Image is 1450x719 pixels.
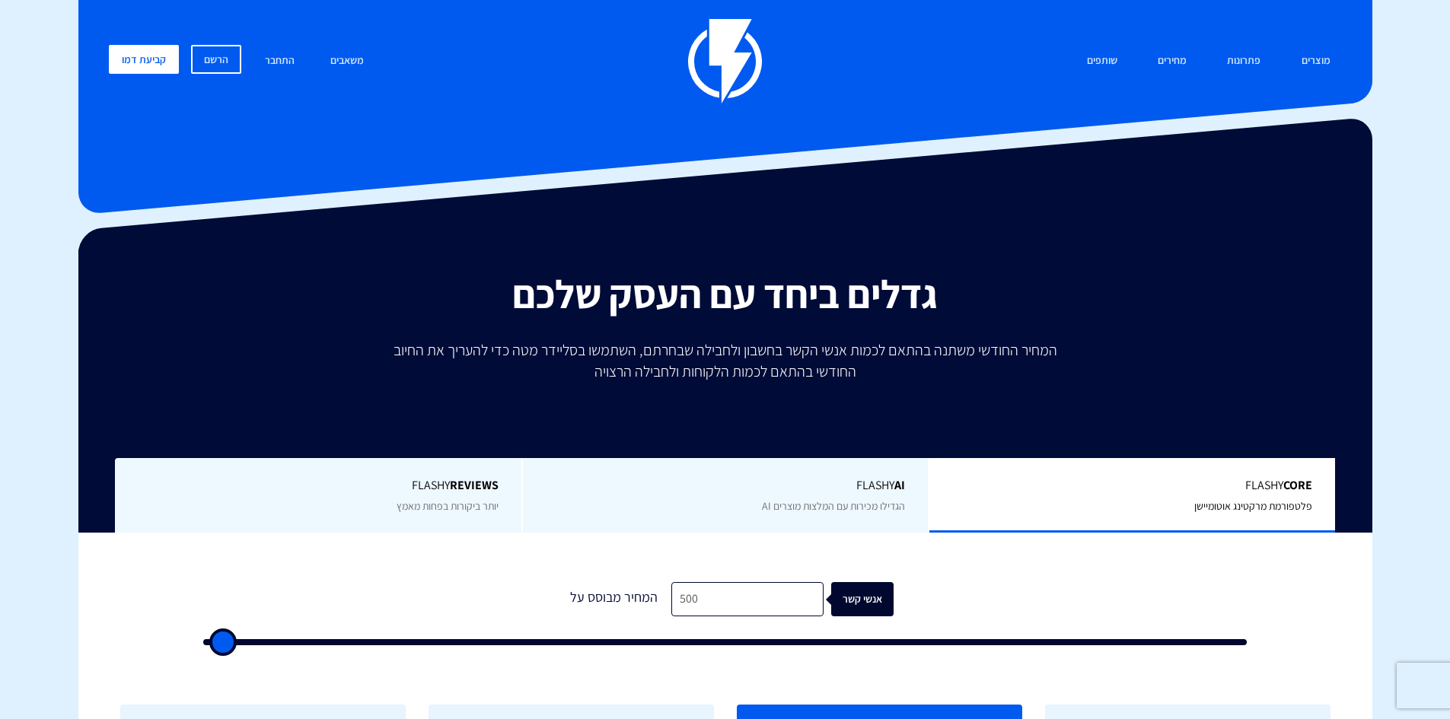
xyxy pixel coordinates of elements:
span: Flashy [138,477,499,495]
a: מוצרים [1290,45,1342,78]
h2: גדלים ביחד עם העסק שלכם [90,272,1361,316]
a: מחירים [1146,45,1198,78]
span: פלטפורמת מרקטינג אוטומיישן [1194,499,1312,513]
b: AI [894,477,905,493]
a: פתרונות [1216,45,1272,78]
span: הגדילו מכירות עם המלצות מוצרים AI [762,499,905,513]
a: שותפים [1076,45,1129,78]
span: Flashy [952,477,1312,495]
span: יותר ביקורות בפחות מאמץ [397,499,499,513]
a: קביעת דמו [109,45,179,74]
div: אנשי קשר [839,582,901,616]
a: התחבר [253,45,306,78]
a: הרשם [191,45,241,74]
div: המחיר מבוסס על [557,582,671,616]
span: Flashy [546,477,906,495]
b: Core [1283,477,1312,493]
b: REVIEWS [450,477,499,493]
p: המחיר החודשי משתנה בהתאם לכמות אנשי הקשר בחשבון ולחבילה שבחרתם, השתמשו בסליידר מטה כדי להעריך את ... [383,339,1068,382]
a: משאבים [319,45,375,78]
